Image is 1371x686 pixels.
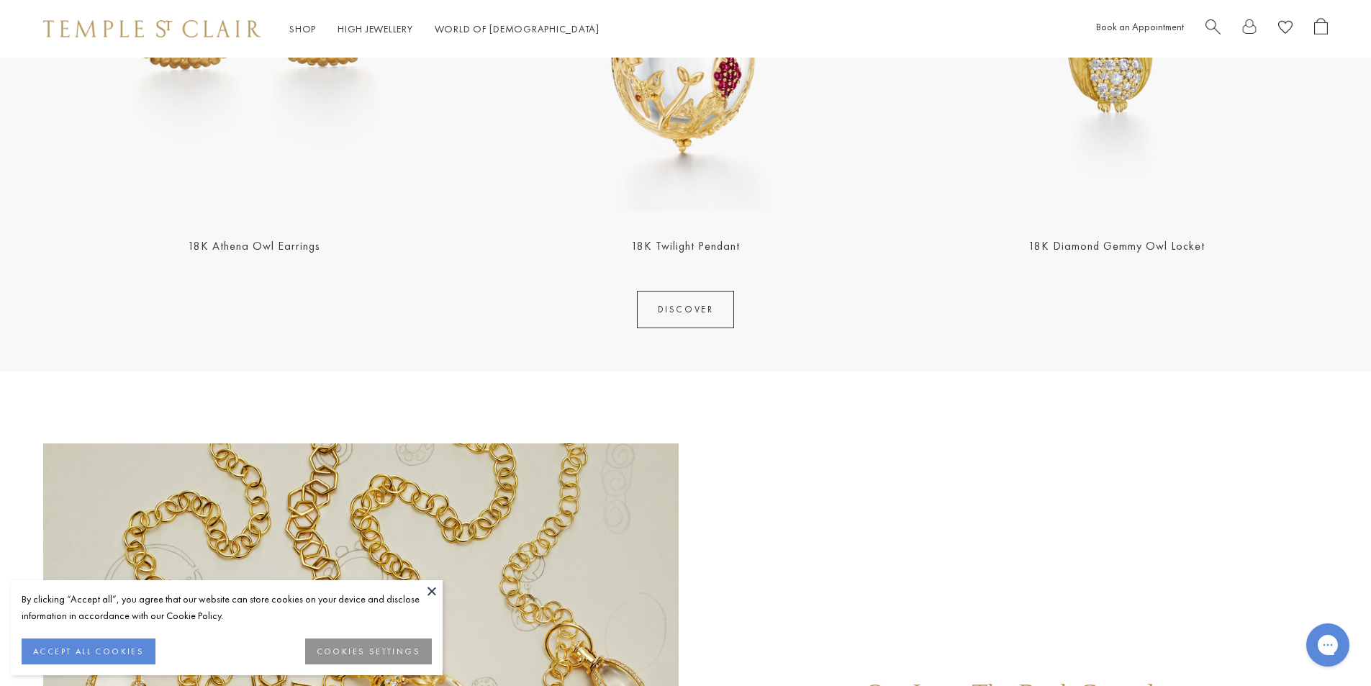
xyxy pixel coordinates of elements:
button: COOKIES SETTINGS [305,638,432,664]
a: Open Shopping Bag [1314,18,1328,40]
div: By clicking “Accept all”, you agree that our website can store cookies on your device and disclos... [22,591,432,624]
button: ACCEPT ALL COOKIES [22,638,155,664]
a: View Wishlist [1278,18,1293,40]
a: ShopShop [289,22,316,35]
a: 18K Athena Owl Earrings [188,238,320,253]
img: Temple St. Clair [43,20,261,37]
a: 18K Twilight Pendant [631,238,740,253]
iframe: Gorgias live chat messenger [1299,618,1357,672]
a: 18K Diamond Gemmy Owl Locket [1028,238,1205,253]
a: DISCOVER [637,291,735,328]
a: World of [DEMOGRAPHIC_DATA]World of [DEMOGRAPHIC_DATA] [435,22,599,35]
a: Book an Appointment [1096,20,1184,33]
a: Search [1205,18,1221,40]
a: High JewelleryHigh Jewellery [338,22,413,35]
nav: Main navigation [289,20,599,38]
